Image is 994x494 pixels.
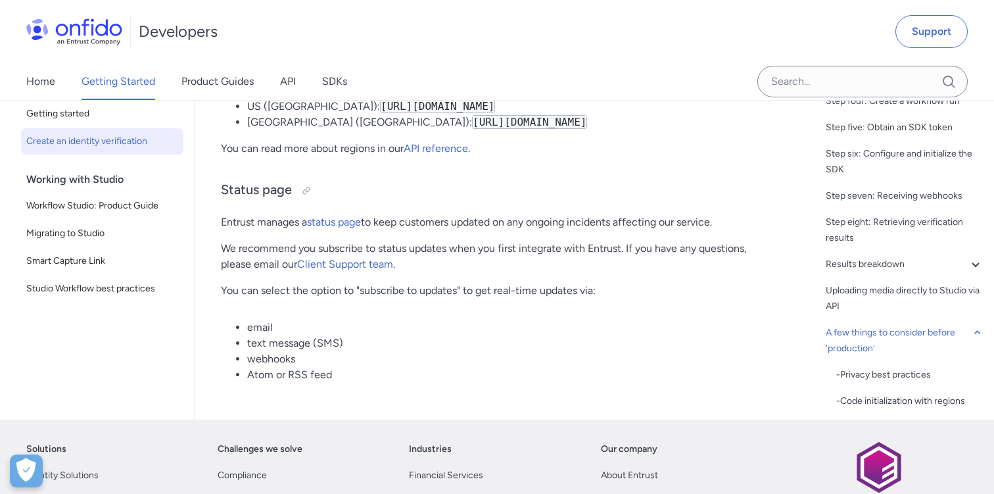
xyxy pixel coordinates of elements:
a: -Code initialization with regions [836,393,983,409]
span: Getting started [26,106,178,122]
a: Migrating to Studio [21,220,183,247]
span: Create an identity verification [26,134,178,149]
button: Open Preferences [10,455,43,487]
li: US ([GEOGRAPHIC_DATA]): [247,99,770,114]
a: Workflow Studio: Product Guide [21,193,183,219]
a: About Entrust [601,468,658,483]
div: - Privacy best practices [836,367,983,383]
a: Step eight: Retrieving verification results [826,214,983,246]
a: Getting started [21,101,183,127]
a: Product Guides [181,63,254,100]
a: -Privacy best practices [836,367,983,383]
a: Compliance [218,468,267,483]
a: Step six: Configure and initialize the SDK [826,146,983,178]
a: status page [307,216,361,228]
a: API [280,63,296,100]
p: We recommend you subscribe to status updates when you first integrate with Entrust. If you have a... [221,241,770,272]
p: You can read more about regions in our . [221,141,770,157]
p: Entrust manages a to keep customers updated on any ongoing incidents affecting our service. [221,214,770,230]
a: Step five: Obtain an SDK token [826,120,983,136]
li: [GEOGRAPHIC_DATA] ([GEOGRAPHIC_DATA]): [247,114,770,130]
a: Home [26,63,55,100]
a: Studio Workflow best practices [21,276,183,302]
img: Onfido Logo [26,18,122,45]
span: Studio Workflow best practices [26,281,178,297]
input: Onfido search input field [757,66,968,97]
div: - Code initialization with regions [836,393,983,409]
a: Getting Started [82,63,155,100]
span: Workflow Studio: Product Guide [26,198,178,214]
a: Support [895,15,968,48]
a: Solutions [26,441,66,457]
li: email [247,320,770,335]
span: Smart Capture Link [26,253,178,269]
li: Atom or RSS feed [247,367,770,383]
a: Financial Services [409,468,483,483]
a: SDKs [322,63,347,100]
a: Uploading media directly to Studio via API [826,283,983,314]
div: Working with Studio [26,166,189,193]
li: webhooks [247,351,770,367]
h3: Status page [221,180,770,201]
div: Cookie Preferences [10,455,43,487]
a: Challenges we solve [218,441,302,457]
code: [URL][DOMAIN_NAME] [380,99,495,113]
a: Client Support team [297,258,393,270]
h1: Developers [139,21,218,42]
span: Migrating to Studio [26,226,178,241]
a: Step seven: Receiving webhooks [826,188,983,204]
a: Step four: Create a workflow run [826,93,983,109]
a: Smart Capture Link [21,248,183,274]
a: A few things to consider before 'production' [826,325,983,357]
a: Identity Solutions [26,468,99,483]
a: Industries [409,441,452,457]
a: Results breakdown [826,257,983,272]
a: Create an identity verification [21,128,183,155]
p: You can select the option to "subscribe to updates" to get real-time updates via: [221,283,770,299]
a: API reference [404,142,468,155]
code: [URL][DOMAIN_NAME] [472,115,587,129]
li: text message (SMS) [247,335,770,351]
a: Our company [601,441,657,457]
